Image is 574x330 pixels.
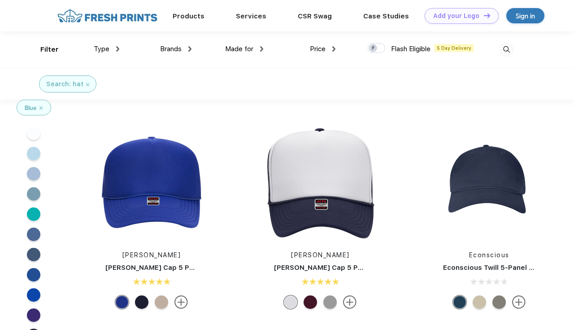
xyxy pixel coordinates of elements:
img: dropdown.png [332,46,335,52]
div: Khaki [155,295,168,309]
div: Filter [40,44,59,55]
span: Made for [225,45,253,53]
div: Nvy Wht Nvy [284,295,297,309]
div: Search: hat [46,79,83,89]
img: more.svg [174,295,188,309]
span: Brands [160,45,182,53]
img: func=resize&h=266 [92,122,211,242]
img: fo%20logo%202.webp [55,8,160,24]
img: DT [484,13,490,18]
img: more.svg [512,295,526,309]
img: dropdown.png [188,46,191,52]
a: [PERSON_NAME] Cap 5 Panel High Crown Mesh Back Trucker Hat [274,264,494,272]
div: Blue [25,103,37,112]
div: Royal [115,295,129,309]
img: dropdown.png [260,46,263,52]
a: Econscious [469,251,509,259]
div: Navy [135,295,148,309]
a: Sign in [506,8,544,23]
span: 5 Day Delivery [434,44,474,52]
a: [PERSON_NAME] Cap 5 Panel Mid Profile Mesh Back Trucker Hat [105,264,324,272]
img: filter_cancel.svg [86,83,89,86]
div: Pacific [453,295,466,309]
a: CSR Swag [298,12,332,20]
img: filter_cancel.svg [39,106,43,110]
div: Charcoal [492,295,506,309]
div: Sign in [516,11,535,21]
span: Flash Eligible [391,45,430,53]
img: func=resize&h=266 [430,122,549,242]
span: Price [310,45,326,53]
span: Type [94,45,109,53]
img: more.svg [343,295,357,309]
a: [PERSON_NAME] [291,251,350,259]
a: Products [173,12,204,20]
div: Maroon [304,295,317,309]
div: Blk Gry Ch Gry [323,295,337,309]
img: desktop_search.svg [499,42,514,57]
div: Add your Logo [433,12,479,20]
a: Services [236,12,266,20]
div: Oyster [473,295,486,309]
img: dropdown.png [116,46,119,52]
img: func=resize&h=266 [261,122,380,242]
a: [PERSON_NAME] [122,251,181,259]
